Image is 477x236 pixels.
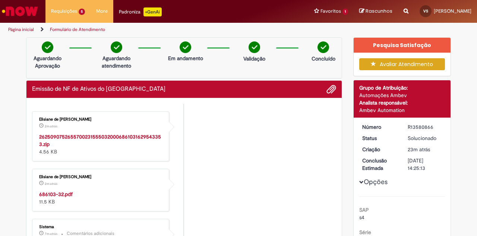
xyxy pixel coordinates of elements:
button: Avaliar Atendimento [359,58,445,70]
div: 4.56 KB [39,133,163,155]
span: 23m atrás [408,146,430,153]
div: Padroniza [119,7,162,16]
div: Pesquisa Satisfação [354,38,451,53]
a: Página inicial [8,27,34,32]
a: Formulário de Atendimento [50,27,105,32]
dt: Número [357,123,402,131]
div: Automações Ambev [359,91,445,99]
p: Aguardando Aprovação [29,55,66,69]
div: Sistema [39,225,163,229]
img: check-circle-green.png [180,41,191,53]
div: Analista responsável: [359,99,445,106]
a: 26250907526557002315550320006861031629543353.zip [39,133,161,147]
b: SAP [359,206,369,213]
p: Concluído [312,55,335,62]
span: Requisições [51,7,77,15]
p: +GenAi [143,7,162,16]
dt: Criação [357,146,402,153]
img: check-circle-green.png [42,41,53,53]
span: s4 [359,214,364,221]
a: Rascunhos [359,8,392,15]
img: ServiceNow [1,4,39,19]
b: Série [359,229,371,236]
time: 30/09/2025 11:45:32 [45,124,57,128]
div: Elisiane de [PERSON_NAME] [39,117,163,122]
time: 30/09/2025 11:25:11 [408,146,430,153]
div: Elisiane de [PERSON_NAME] [39,175,163,179]
div: Solucionado [408,134,442,142]
time: 30/09/2025 11:45:31 [45,181,57,186]
p: Validação [243,55,265,62]
time: 30/09/2025 11:40:21 [45,232,57,236]
img: check-circle-green.png [249,41,260,53]
dt: Conclusão Estimada [357,157,402,172]
span: 1 [342,9,348,15]
ul: Trilhas de página [6,23,312,37]
span: Rascunhos [366,7,392,15]
span: 2m atrás [45,181,57,186]
h2: Emissão de NF de Ativos do ASVD Histórico de tíquete [32,86,165,93]
span: 5 [79,9,85,15]
span: [PERSON_NAME] [434,8,471,14]
div: 11.5 KB [39,190,163,205]
span: Favoritos [320,7,341,15]
span: More [96,7,108,15]
button: Adicionar anexos [326,84,336,94]
p: Em andamento [168,55,203,62]
a: 686103-32.pdf [39,191,73,198]
dt: Status [357,134,402,142]
div: 30/09/2025 11:25:11 [408,146,442,153]
div: Grupo de Atribuição: [359,84,445,91]
div: R13580866 [408,123,442,131]
div: Ambev Automation [359,106,445,114]
img: check-circle-green.png [111,41,122,53]
img: check-circle-green.png [318,41,329,53]
span: 2m atrás [45,124,57,128]
span: 7m atrás [45,232,57,236]
div: [DATE] 14:25:13 [408,157,442,172]
p: Aguardando atendimento [98,55,135,69]
span: VS [423,9,428,13]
